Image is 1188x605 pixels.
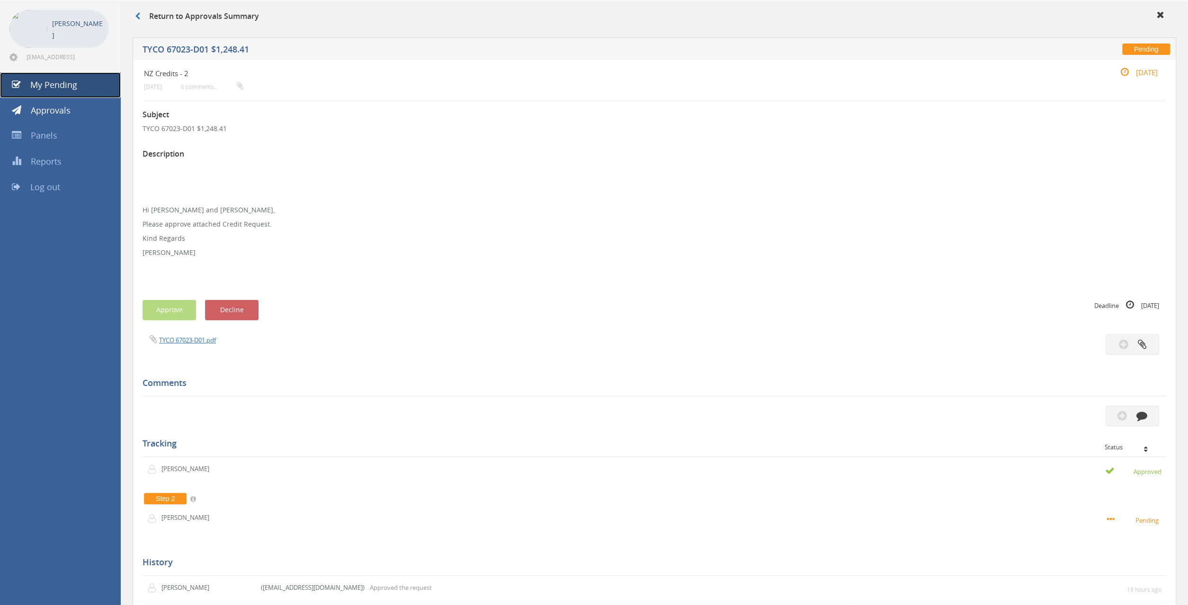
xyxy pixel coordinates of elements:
small: [DATE] [144,83,162,90]
a: TYCO 67023-D01.pdf [159,336,216,344]
small: 0 comments... [181,83,243,90]
span: My Pending [30,79,77,90]
small: Pending [1107,515,1161,525]
h3: Description [143,150,1166,158]
h4: NZ Credits - 2 [144,70,995,78]
p: [PERSON_NAME] [161,465,216,473]
img: user-icon.png [147,583,161,593]
div: Status [1105,444,1159,450]
span: Pending [1122,44,1170,55]
h3: Subject [143,111,1166,119]
span: Panels [31,130,57,141]
span: Log out [30,181,60,193]
span: Step 2 [144,493,187,504]
button: Decline [205,300,259,320]
button: Approve [143,300,196,320]
p: [PERSON_NAME] [52,18,104,41]
small: Deadline [DATE] [1094,300,1159,310]
p: Approved the request [370,583,432,592]
p: ([EMAIL_ADDRESS][DOMAIN_NAME]) [261,583,365,592]
span: Reports [31,156,62,167]
small: Approved [1105,466,1161,476]
h3: Return to Approvals Summary [135,12,259,21]
h5: Tracking [143,439,1159,448]
span: Approvals [31,105,71,116]
p: Please approve attached Credit Request. [143,219,1166,229]
img: user-icon.png [147,514,161,523]
img: user-icon.png [147,465,161,474]
p: [PERSON_NAME] [143,248,1166,257]
p: [PERSON_NAME] [161,583,216,592]
small: 19 hours ago [1127,586,1161,594]
h5: TYCO 67023-D01 $1,248.41 [143,45,861,57]
p: [PERSON_NAME] [161,513,216,522]
small: [DATE] [1110,67,1158,78]
h5: History [143,558,1159,567]
p: Hi [PERSON_NAME] and [PERSON_NAME], [143,205,1166,215]
p: TYCO 67023-D01 $1,248.41 [143,124,1166,133]
h5: Comments [143,378,1159,388]
p: Kind Regards [143,234,1166,243]
span: [EMAIL_ADDRESS][DOMAIN_NAME] [27,53,107,61]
